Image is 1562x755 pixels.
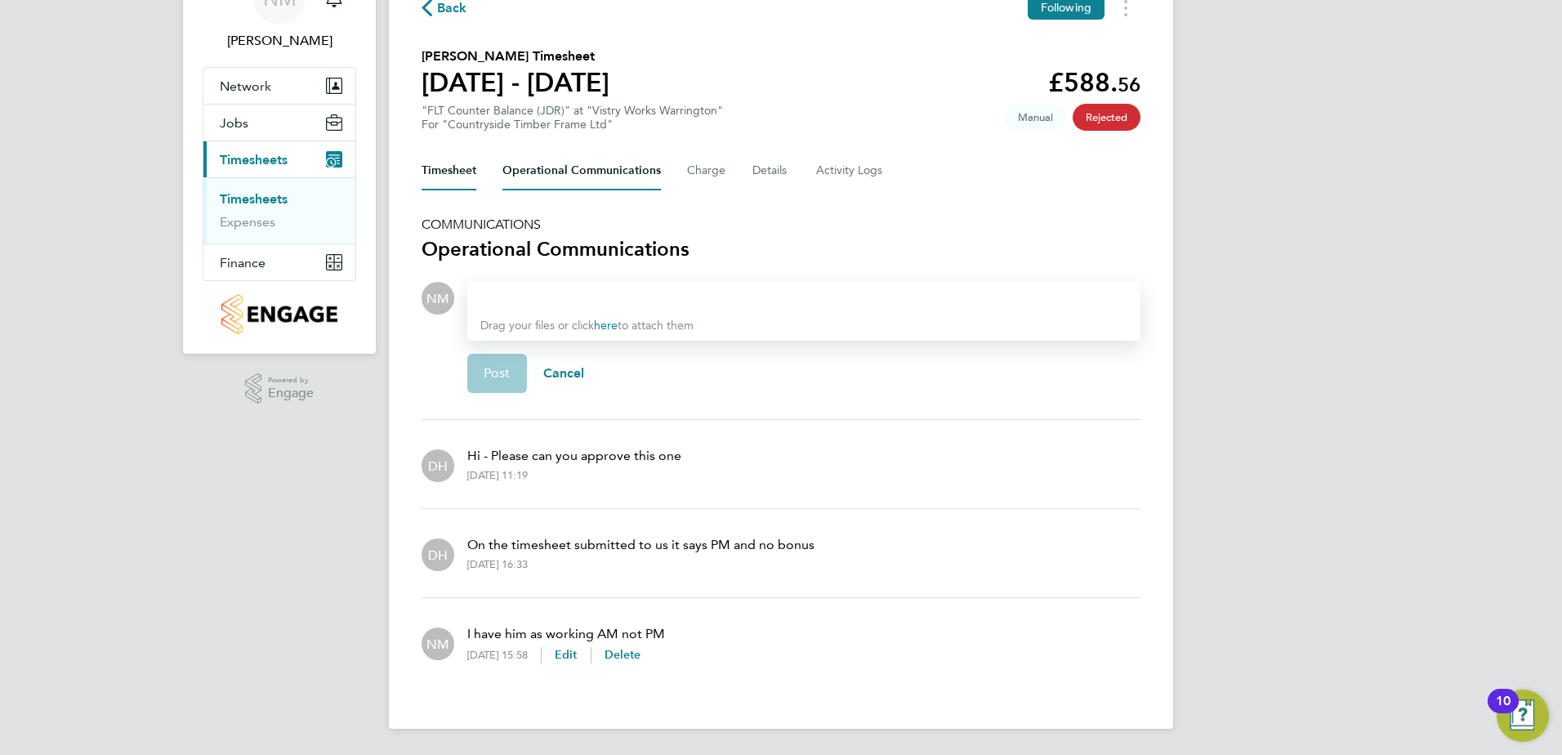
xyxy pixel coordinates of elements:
span: Jobs [220,115,248,131]
a: here [594,319,618,333]
span: Naomi Mutter [203,31,356,51]
button: Cancel [527,354,601,393]
div: Danielle Harris [422,449,454,482]
button: Charge [687,151,726,190]
a: Go to home page [203,294,356,334]
h5: COMMUNICATIONS [422,217,1140,233]
button: Timesheets [203,141,355,177]
h3: Operational Communications [422,236,1140,262]
span: Timesheets [220,152,288,168]
button: Open Resource Center, 10 new notifications [1497,690,1549,742]
a: Expenses [220,214,275,230]
span: DH [428,546,448,564]
button: Activity Logs [816,151,885,190]
span: Engage [268,386,314,400]
span: NM [426,289,449,307]
button: Timesheet [422,151,476,190]
p: On the timesheet submitted to us it says PM and no bonus [467,535,814,555]
span: Finance [220,255,266,270]
div: [DATE] 11:19 [467,469,528,482]
app-decimal: £588. [1048,67,1140,98]
a: Powered byEngage [245,373,315,404]
div: Naomi Mutter [422,628,454,660]
span: Cancel [543,365,585,381]
span: Drag your files or click to attach them [480,319,694,333]
span: Delete [605,648,641,662]
div: "FLT Counter Balance (JDR)" at "Vistry Works Warrington" [422,104,723,132]
div: [DATE] 15:58 [467,649,541,662]
img: countryside-properties-logo-retina.png [221,294,337,334]
div: For "Countryside Timber Frame Ltd" [422,118,723,132]
button: Delete [605,647,641,663]
div: 10 [1496,701,1511,722]
span: This timesheet has been rejected. [1073,104,1140,131]
button: Network [203,68,355,104]
h1: [DATE] - [DATE] [422,66,609,99]
span: 56 [1118,73,1140,96]
span: Powered by [268,373,314,387]
span: This timesheet was manually created. [1005,104,1066,131]
a: Timesheets [220,191,288,207]
span: Network [220,78,271,94]
span: Edit [555,648,578,662]
div: Naomi Mutter [422,282,454,315]
span: NM [426,635,449,653]
div: [DATE] 16:33 [467,558,528,571]
button: Details [752,151,790,190]
div: Timesheets [203,177,355,243]
button: Operational Communications [502,151,661,190]
p: I have him as working AM not PM [467,624,665,644]
button: Jobs [203,105,355,141]
button: Finance [203,244,355,280]
button: Edit [555,647,578,663]
h2: [PERSON_NAME] Timesheet [422,47,609,66]
span: DH [428,457,448,475]
div: Danielle Harris [422,538,454,571]
p: Hi - Please can you approve this one [467,446,681,466]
